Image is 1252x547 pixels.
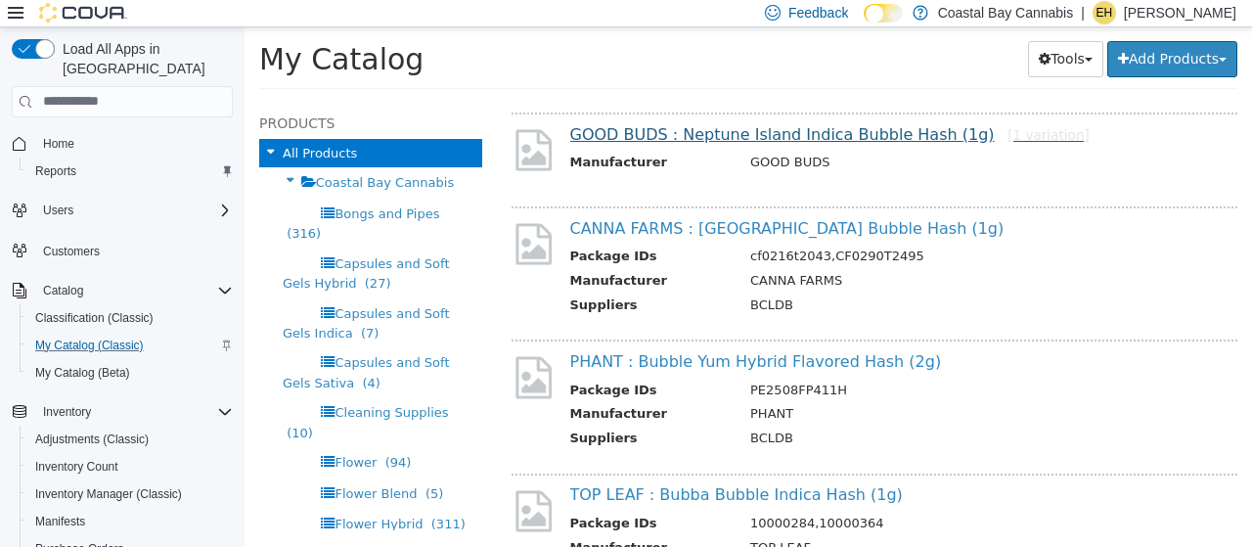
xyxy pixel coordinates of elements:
[15,15,179,49] span: My Catalog
[43,283,83,298] span: Catalog
[35,338,144,353] span: My Catalog (Classic)
[1124,1,1236,24] p: [PERSON_NAME]
[20,453,241,480] button: Inventory Count
[267,193,311,241] img: missing-image.png
[35,238,233,262] span: Customers
[35,199,233,222] span: Users
[4,398,241,426] button: Inventory
[141,428,167,442] span: (94)
[42,199,76,213] span: (316)
[27,428,156,451] a: Adjustments (Classic)
[27,510,233,533] span: Manifests
[27,160,233,183] span: Reports
[20,508,241,535] button: Manifests
[90,489,178,504] span: Flower Hybrid
[326,244,492,268] th: Manufacturer
[788,3,848,23] span: Feedback
[326,192,760,210] a: CANNA FARMS : [GEOGRAPHIC_DATA] Bubble Hash (1g)
[90,179,195,194] span: Bongs and Pipes
[117,348,135,363] span: (4)
[27,428,233,451] span: Adjustments (Classic)
[35,514,85,529] span: Manifests
[783,14,859,50] button: Tools
[27,455,233,479] span: Inventory Count
[90,378,203,392] span: Cleaning Supplies
[267,460,311,508] img: missing-image.png
[938,1,1074,24] p: Coastal Bay Cannabis
[491,219,989,244] td: cf0216t2043,CF0290T2495
[326,98,845,116] a: GOOD BUDS : Neptune Island Indica Bubble Hash (1g)[1 variation]
[35,163,76,179] span: Reports
[863,14,993,50] button: Add Products
[326,268,492,293] th: Suppliers
[864,4,902,23] input: Dark Mode
[1093,1,1116,24] div: Emily Hendriks
[20,158,241,185] button: Reports
[491,353,989,378] td: PE2508FP411H
[43,244,100,259] span: Customers
[35,365,130,381] span: My Catalog (Beta)
[491,244,989,268] td: CANNA FARMS
[38,118,112,133] span: All Products
[71,148,209,162] span: Coastal Bay Cannabis
[267,99,311,147] img: missing-image.png
[326,125,492,150] th: Manufacturer
[326,401,492,426] th: Suppliers
[326,325,697,343] a: PHANT : Bubble Yum Hybrid Flavored Hash (2g)
[326,458,658,477] a: TOP LEAF : Bubba Bubble Indica Hash (1g)
[35,400,99,424] button: Inventory
[491,268,989,293] td: BCLDB
[43,404,91,420] span: Inventory
[491,511,989,535] td: TOP LEAF
[27,160,84,183] a: Reports
[35,240,108,263] a: Customers
[27,482,190,506] a: Inventory Manager (Classic)
[181,459,199,474] span: (5)
[27,361,233,385] span: My Catalog (Beta)
[4,277,241,304] button: Catalog
[27,306,233,330] span: Classification (Classic)
[42,398,68,413] span: (10)
[35,199,81,222] button: Users
[27,482,233,506] span: Inventory Manager (Classic)
[35,279,91,302] button: Catalog
[27,334,233,357] span: My Catalog (Classic)
[20,480,241,508] button: Inventory Manager (Classic)
[27,361,138,385] a: My Catalog (Beta)
[35,310,154,326] span: Classification (Classic)
[4,197,241,224] button: Users
[20,426,241,453] button: Adjustments (Classic)
[187,489,221,504] span: (311)
[491,401,989,426] td: BCLDB
[326,353,492,378] th: Package IDs
[35,432,149,447] span: Adjustments (Classic)
[116,298,134,313] span: (7)
[27,334,152,357] a: My Catalog (Classic)
[38,279,205,313] span: Capsules and Soft Gels Indica
[35,459,118,475] span: Inventory Count
[326,486,492,511] th: Package IDs
[20,332,241,359] button: My Catalog (Classic)
[27,306,161,330] a: Classification (Classic)
[1081,1,1085,24] p: |
[326,219,492,244] th: Package IDs
[38,328,205,362] span: Capsules and Soft Gels Sativa
[35,131,233,156] span: Home
[38,229,205,263] span: Capsules and Soft Gels Hybrid
[1096,1,1113,24] span: EH
[90,459,172,474] span: Flower Blend
[27,455,126,479] a: Inventory Count
[35,279,233,302] span: Catalog
[491,377,989,401] td: PHANT
[4,129,241,158] button: Home
[491,125,989,150] td: GOOD BUDS
[43,136,74,152] span: Home
[55,39,233,78] span: Load All Apps in [GEOGRAPHIC_DATA]
[43,203,73,218] span: Users
[35,400,233,424] span: Inventory
[326,377,492,401] th: Manufacturer
[39,3,127,23] img: Cova
[4,236,241,264] button: Customers
[763,100,845,115] small: [1 variation]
